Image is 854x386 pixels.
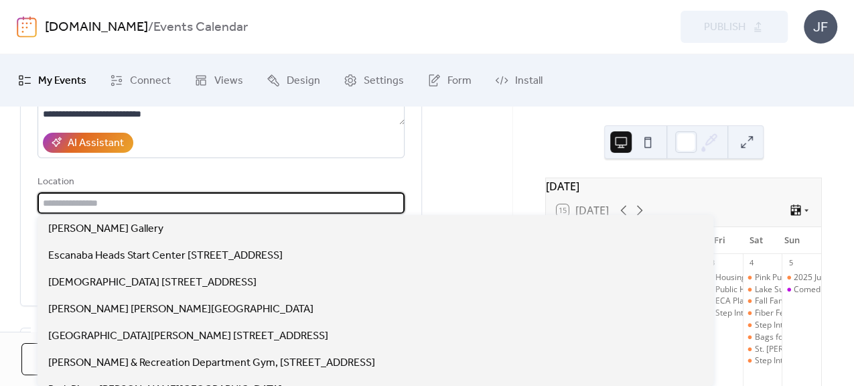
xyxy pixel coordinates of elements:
[754,332,808,343] div: Bags for Wags
[48,221,163,237] span: [PERSON_NAME] Gallery
[703,296,743,307] div: ECA Plaidurday Celebration featuring The Hackwells
[334,60,414,101] a: Settings
[546,178,821,194] div: [DATE]
[214,70,243,92] span: Views
[782,272,821,283] div: 2025 Just Believe Non-Competitive Bike/Walk/Run
[743,272,782,283] div: Pink Pumpkin of Delta County 5k
[130,70,171,92] span: Connect
[747,258,757,268] div: 4
[153,15,248,40] b: Events Calendar
[287,70,320,92] span: Design
[703,272,743,283] div: Housing Now: Progress Update
[48,275,257,291] span: [DEMOGRAPHIC_DATA] [STREET_ADDRESS]
[782,284,821,296] div: Comedian Bill Gorgo at Island Resort and Casino Club 41
[257,60,330,101] a: Design
[515,70,543,92] span: Install
[743,320,782,331] div: Step Into the Woods at NMU!
[38,70,86,92] span: My Events
[184,60,253,101] a: Views
[38,174,402,190] div: Location
[48,355,375,371] span: [PERSON_NAME] & Recreation Department Gym, [STREET_ADDRESS]
[43,133,133,153] button: AI Assistant
[703,284,743,296] div: Public Health Delta & Menominee Counties Flu Clinic
[45,15,148,40] a: [DOMAIN_NAME]
[743,344,782,355] div: St. Joseph-St. Patrick Chili Challenge
[485,60,553,101] a: Install
[702,227,738,254] div: Fri
[774,227,810,254] div: Sun
[703,308,743,319] div: Step Into the Woods at NMU!
[364,70,404,92] span: Settings
[148,15,153,40] b: /
[100,60,181,101] a: Connect
[68,135,124,151] div: AI Assistant
[743,355,782,367] div: Step Into the Woods at NMU!
[743,308,782,319] div: Fiber Festival Fashion Show
[804,10,837,44] div: JF
[21,343,109,375] button: Cancel
[17,16,37,38] img: logo
[715,272,832,283] div: Housing Now: Progress Update
[738,227,774,254] div: Sat
[743,284,782,296] div: Lake Superior Fiber Festival
[48,328,328,344] span: [GEOGRAPHIC_DATA][PERSON_NAME] [STREET_ADDRESS]
[447,70,472,92] span: Form
[8,60,96,101] a: My Events
[743,296,782,307] div: Fall Family Fun Day!-Toys For Tots Marine Corps Detachment 444
[743,332,782,343] div: Bags for Wags
[48,248,283,264] span: Escanaba Heads Start Center [STREET_ADDRESS]
[417,60,482,101] a: Form
[786,258,796,268] div: 5
[48,302,313,318] span: [PERSON_NAME] [PERSON_NAME][GEOGRAPHIC_DATA]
